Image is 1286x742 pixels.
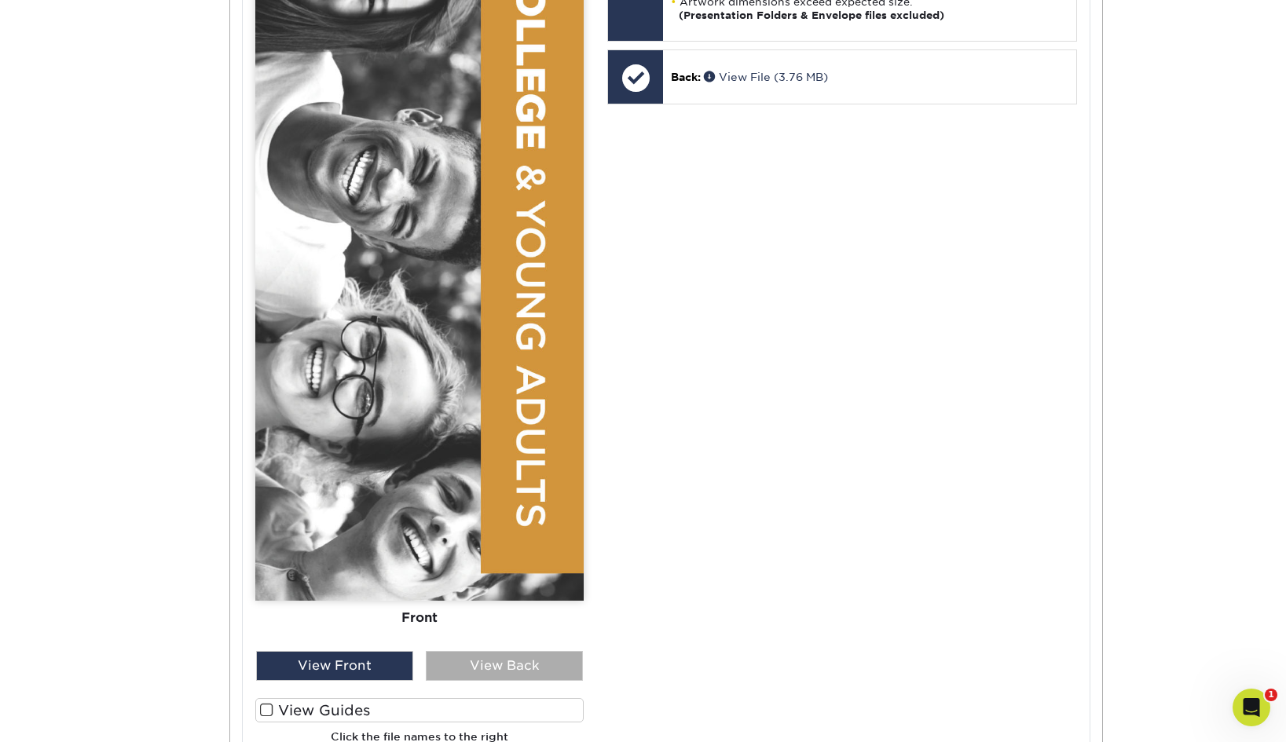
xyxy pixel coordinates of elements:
[255,698,584,722] label: View Guides
[671,71,701,83] span: Back:
[1233,689,1270,726] iframe: Intercom live chat
[4,694,134,737] iframe: Google Customer Reviews
[255,601,584,635] div: Front
[256,651,413,681] div: View Front
[704,71,828,83] a: View File (3.76 MB)
[426,651,583,681] div: View Back
[1265,689,1277,701] span: 1
[679,9,944,21] strong: (Presentation Folders & Envelope files excluded)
